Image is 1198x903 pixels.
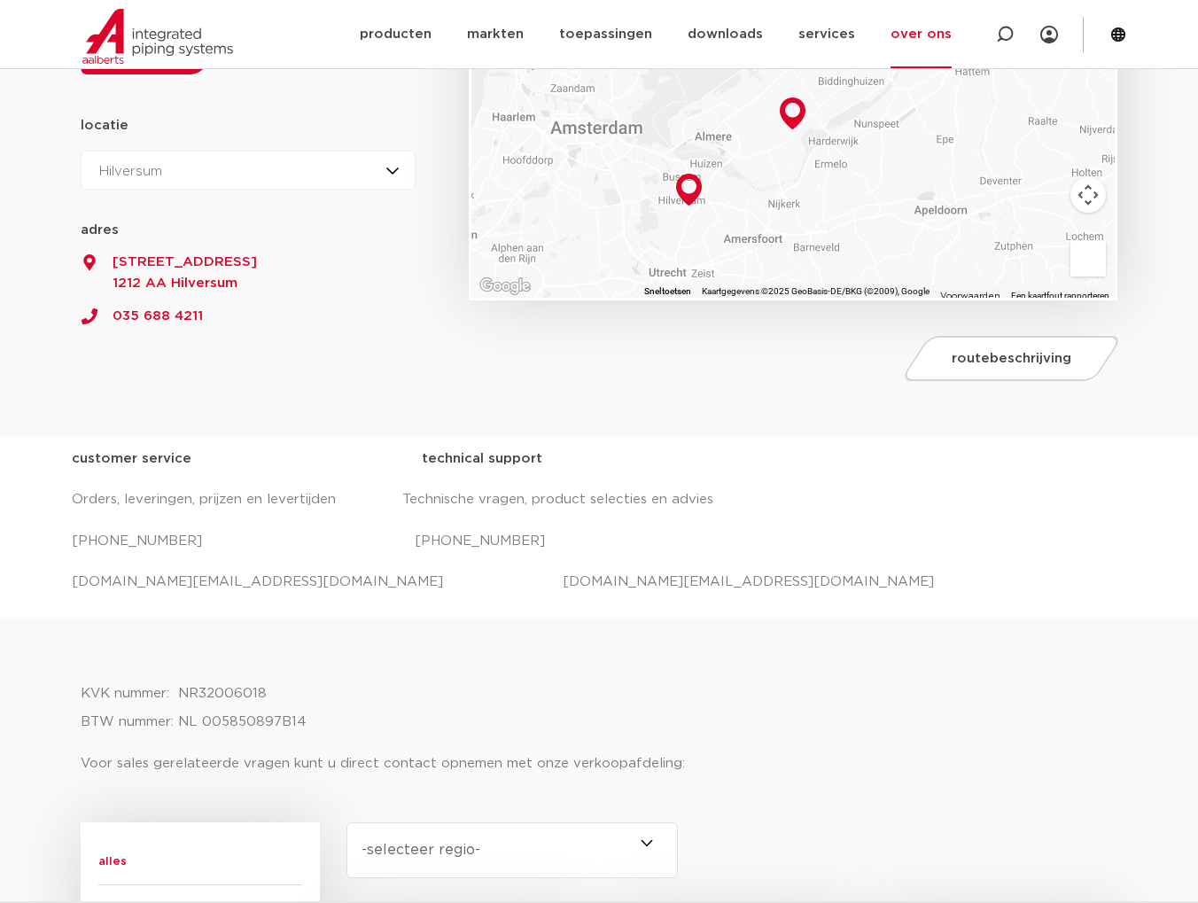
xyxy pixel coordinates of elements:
[644,285,691,298] button: Sneltoetsen
[1011,291,1109,300] a: Een kaartfout rapporteren
[476,275,534,298] a: Dit gebied openen in Google Maps (er wordt een nieuw venster geopend)
[952,352,1071,365] span: routebeschrijving
[1070,241,1106,276] button: Sleep Pegman de kaart op om Street View te openen
[702,286,930,296] span: Kaartgegevens ©2025 GeoBasis-DE/BKG (©2009), Google
[1070,177,1106,213] button: Bedieningsopties voor de kaartweergave
[72,527,1126,556] p: [PHONE_NUMBER] [PHONE_NUMBER]
[99,165,162,178] span: Hilversum
[98,840,302,885] span: alles
[72,568,1126,596] p: [DOMAIN_NAME][EMAIL_ADDRESS][DOMAIN_NAME] [DOMAIN_NAME][EMAIL_ADDRESS][DOMAIN_NAME]
[81,680,1117,736] p: KVK nummer: NR32006018 BTW nummer: NL 005850897B14
[72,486,1126,514] p: Orders, leveringen, prijzen en levertijden Technische vragen, product selecties en advies
[72,452,542,465] strong: customer service technical support
[940,292,1000,300] a: Voorwaarden
[81,750,1117,778] p: Voor sales gerelateerde vragen kunt u direct contact opnemen met onze verkoopafdeling:
[899,336,1123,381] a: routebeschrijving
[76,33,229,74] a: contact
[476,275,534,298] img: Google
[81,119,128,132] strong: locatie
